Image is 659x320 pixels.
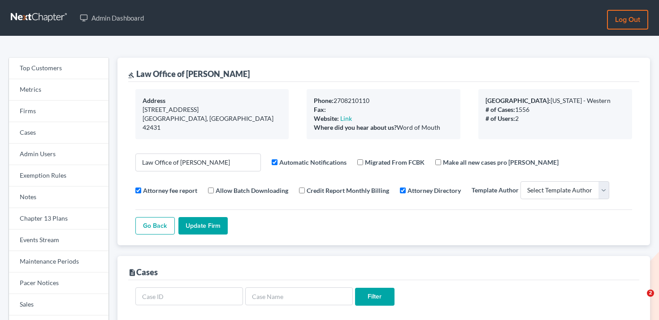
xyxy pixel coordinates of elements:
[314,96,453,105] div: 2708210110
[143,186,197,195] label: Attorney fee report
[128,68,250,79] div: Law Office of [PERSON_NAME]
[647,290,654,297] span: 2
[178,217,228,235] input: Update Firm
[9,208,108,230] a: Chapter 13 Plans
[472,185,519,195] label: Template Author
[314,123,453,132] div: Word of Mouth
[9,187,108,208] a: Notes
[135,287,243,305] input: Case ID
[365,158,425,167] label: Migrated From FCBK
[9,294,108,316] a: Sales
[629,290,650,311] iframe: Intercom live chat
[9,122,108,144] a: Cases
[143,114,282,132] div: [GEOGRAPHIC_DATA], [GEOGRAPHIC_DATA] 42431
[486,115,515,122] b: # of Users:
[486,114,625,123] div: 2
[340,115,352,122] a: Link
[408,186,461,195] label: Attorney Directory
[9,230,108,251] a: Events Stream
[135,217,175,235] a: Go Back
[486,97,551,104] b: [GEOGRAPHIC_DATA]:
[216,186,288,195] label: Allow Batch Downloading
[355,288,395,306] input: Filter
[486,106,515,113] b: # of Cases:
[9,144,108,165] a: Admin Users
[307,186,389,195] label: Credit Report Monthly Billing
[9,79,108,101] a: Metrics
[128,72,134,78] i: gavel
[128,269,136,277] i: description
[443,158,559,167] label: Make all new cases pro [PERSON_NAME]
[279,158,347,167] label: Automatic Notifications
[314,124,397,131] b: Where did you hear about us?
[9,273,108,294] a: Pacer Notices
[9,58,108,79] a: Top Customers
[486,105,625,114] div: 1556
[245,287,353,305] input: Case Name
[143,97,165,104] b: Address
[314,115,339,122] b: Website:
[314,106,326,113] b: Fax:
[314,97,334,104] b: Phone:
[75,10,148,26] a: Admin Dashboard
[143,105,282,114] div: [STREET_ADDRESS]
[607,10,648,30] a: Log out
[128,267,158,277] div: Cases
[9,251,108,273] a: Maintenance Periods
[9,165,108,187] a: Exemption Rules
[9,101,108,122] a: Firms
[486,96,625,105] div: [US_STATE] - Western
